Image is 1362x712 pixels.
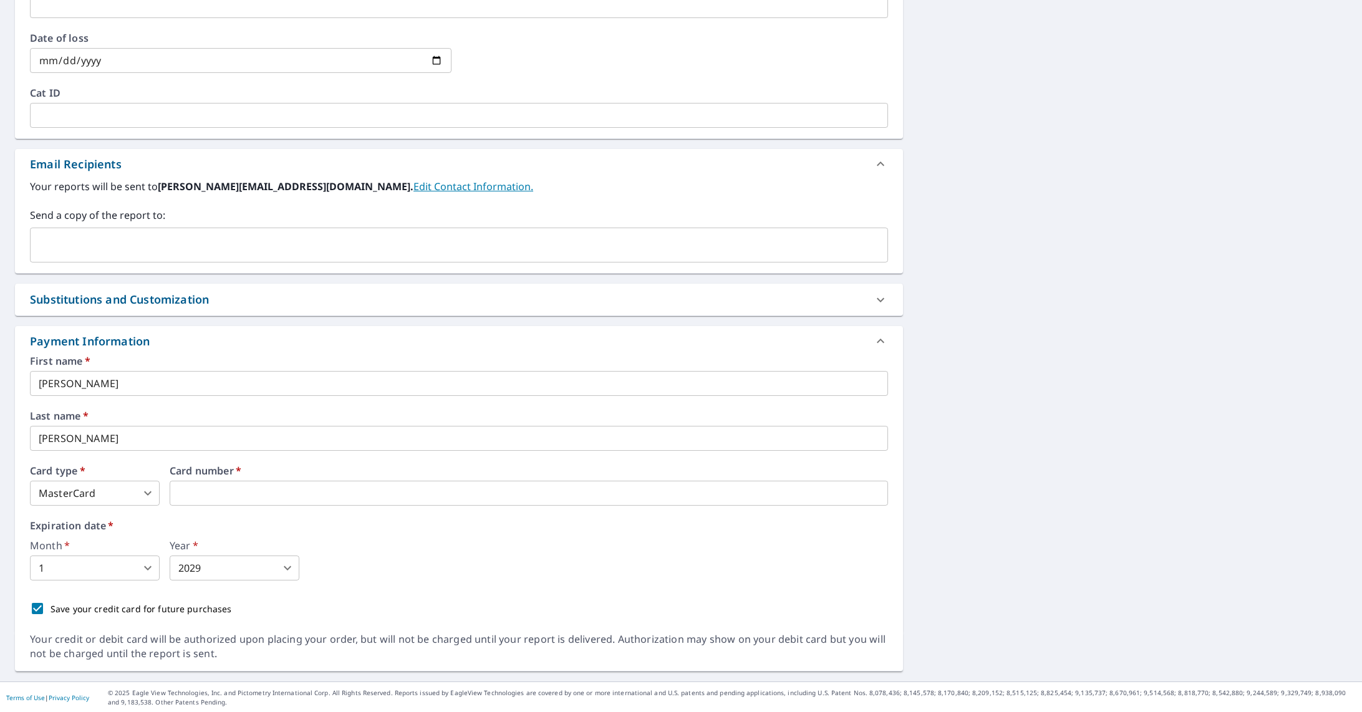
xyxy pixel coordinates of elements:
div: Payment Information [15,326,903,356]
p: | [6,694,89,701]
div: Payment Information [30,333,155,350]
div: Substitutions and Customization [30,291,209,308]
b: [PERSON_NAME][EMAIL_ADDRESS][DOMAIN_NAME]. [158,180,413,193]
label: Last name [30,411,888,421]
p: © 2025 Eagle View Technologies, Inc. and Pictometry International Corp. All Rights Reserved. Repo... [108,688,1356,707]
label: Card number [170,466,888,476]
div: 1 [30,556,160,580]
label: Send a copy of the report to: [30,208,888,223]
div: Your credit or debit card will be authorized upon placing your order, but will not be charged unt... [30,632,888,661]
div: Substitutions and Customization [15,284,903,315]
label: Month [30,541,160,551]
a: Terms of Use [6,693,45,702]
a: EditContactInfo [413,180,533,193]
label: Year [170,541,299,551]
label: Expiration date [30,521,888,531]
label: Card type [30,466,160,476]
label: Your reports will be sent to [30,179,888,194]
p: Save your credit card for future purchases [51,602,232,615]
label: First name [30,356,888,366]
div: MasterCard [30,481,160,506]
a: Privacy Policy [49,693,89,702]
div: 2029 [170,556,299,580]
div: Email Recipients [30,156,122,173]
div: Email Recipients [15,149,903,179]
label: Cat ID [30,88,888,98]
label: Date of loss [30,33,452,43]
